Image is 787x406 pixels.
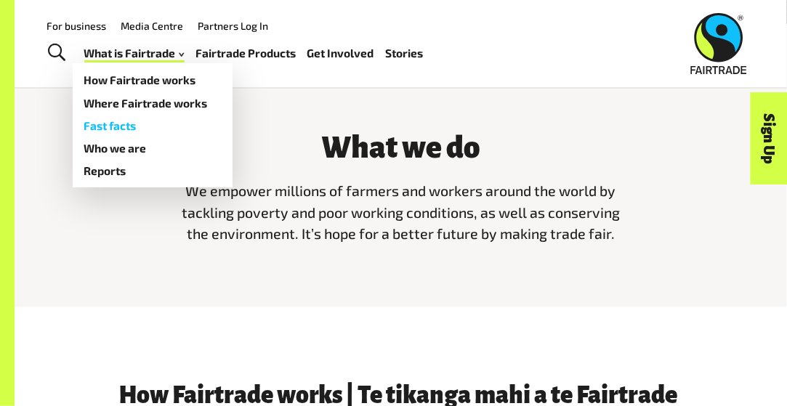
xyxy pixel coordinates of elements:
a: Who we are [73,137,233,159]
a: Reports [73,159,233,182]
h3: What we do [177,131,625,164]
a: For business [47,20,106,32]
a: How Fairtrade works [73,69,233,92]
span: We empower millions of farmers and workers around the world by tackling poverty and poor working ... [182,182,620,242]
a: Where Fairtrade works [73,92,233,114]
a: Toggle Search [39,35,75,71]
a: Fairtrade Products [195,43,296,63]
img: Fairtrade Australia New Zealand logo [690,13,746,74]
a: Stories [385,43,423,63]
a: What is Fairtrade [84,43,185,63]
a: Fast facts [73,114,233,137]
a: Partners Log In [198,20,268,32]
a: Media Centre [121,20,183,32]
a: Get Involved [307,43,374,63]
